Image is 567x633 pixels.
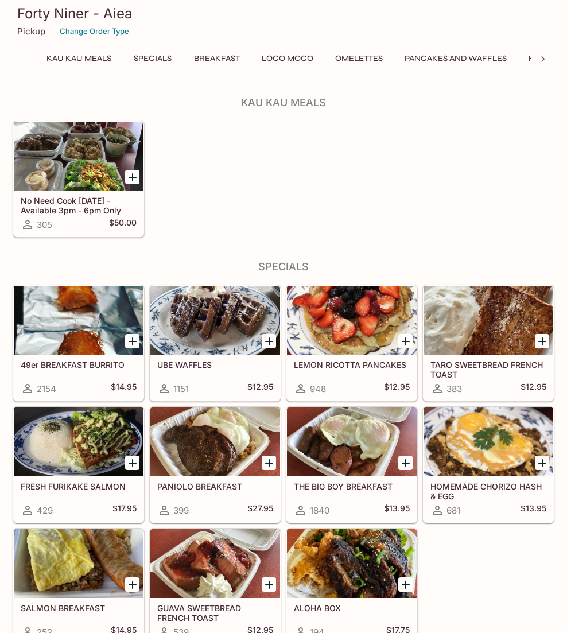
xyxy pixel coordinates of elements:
button: Add HOMEMADE CHORIZO HASH & EGG [535,456,549,470]
button: Add GUAVA SWEETBREAD FRENCH TOAST [262,577,276,592]
div: HOMEMADE CHORIZO HASH & EGG [424,407,553,476]
span: 1151 [173,383,189,394]
span: 383 [446,383,462,394]
h5: UBE WAFFLES [157,360,273,370]
div: TARO SWEETBREAD FRENCH TOAST [424,286,553,355]
button: Change Order Type [55,22,134,40]
h5: HOMEMADE CHORIZO HASH & EGG [430,481,546,500]
span: 429 [37,505,53,516]
h4: Specials [13,261,554,273]
button: Add THE BIG BOY BREAKFAST [398,456,413,470]
div: No Need Cook Today - Available 3pm - 6pm Only [14,122,143,191]
h5: ALOHA BOX [294,603,410,613]
a: THE BIG BOY BREAKFAST1840$13.95 [286,407,417,523]
h5: TARO SWEETBREAD FRENCH TOAST [430,360,546,379]
button: Specials [127,51,178,67]
span: 399 [173,505,189,516]
span: 1840 [310,505,329,516]
h5: $27.95 [247,503,273,517]
div: GUAVA SWEETBREAD FRENCH TOAST [150,529,280,598]
span: 305 [37,219,52,230]
a: No Need Cook [DATE] - Available 3pm - 6pm Only305$50.00 [13,121,144,237]
span: 681 [446,505,460,516]
h5: No Need Cook [DATE] - Available 3pm - 6pm Only [21,196,137,215]
a: TARO SWEETBREAD FRENCH TOAST383$12.95 [423,285,554,401]
div: UBE WAFFLES [150,286,280,355]
div: 49er BREAKFAST BURRITO [14,286,143,355]
h5: $14.95 [111,382,137,395]
h5: $12.95 [521,382,546,395]
h3: Forty Niner - Aiea [17,5,550,22]
button: Add PANIOLO BREAKFAST [262,456,276,470]
h5: 49er BREAKFAST BURRITO [21,360,137,370]
button: Add 49er BREAKFAST BURRITO [125,334,139,348]
a: FRESH FURIKAKE SALMON429$17.95 [13,407,144,523]
button: Add UBE WAFFLES [262,334,276,348]
h5: PANIOLO BREAKFAST [157,481,273,491]
div: PANIOLO BREAKFAST [150,407,280,476]
div: FRESH FURIKAKE SALMON [14,407,143,476]
button: Kau Kau Meals [40,51,118,67]
div: THE BIG BOY BREAKFAST [287,407,417,476]
button: Breakfast [188,51,246,67]
h5: SALMON BREAKFAST [21,603,137,613]
a: LEMON RICOTTA PANCAKES948$12.95 [286,285,417,401]
h5: $50.00 [109,218,137,231]
h5: LEMON RICOTTA PANCAKES [294,360,410,370]
h5: $12.95 [247,382,273,395]
h5: $13.95 [384,503,410,517]
h5: THE BIG BOY BREAKFAST [294,481,410,491]
h5: $17.95 [112,503,137,517]
a: PANIOLO BREAKFAST399$27.95 [150,407,281,523]
h5: $13.95 [521,503,546,517]
a: 49er BREAKFAST BURRITO2154$14.95 [13,285,144,401]
span: 948 [310,383,326,394]
button: Add No Need Cook Today - Available 3pm - 6pm Only [125,170,139,184]
h5: FRESH FURIKAKE SALMON [21,481,137,491]
button: Add LEMON RICOTTA PANCAKES [398,334,413,348]
button: Pancakes and Waffles [398,51,513,67]
h5: $12.95 [384,382,410,395]
span: 2154 [37,383,56,394]
div: SALMON BREAKFAST [14,529,143,598]
button: Add ALOHA BOX [398,577,413,592]
button: Omelettes [329,51,389,67]
button: Add TARO SWEETBREAD FRENCH TOAST [535,334,549,348]
a: HOMEMADE CHORIZO HASH & EGG681$13.95 [423,407,554,523]
button: Add SALMON BREAKFAST [125,577,139,592]
button: Add FRESH FURIKAKE SALMON [125,456,139,470]
div: LEMON RICOTTA PANCAKES [287,286,417,355]
div: ALOHA BOX [287,529,417,598]
a: UBE WAFFLES1151$12.95 [150,285,281,401]
button: Loco Moco [255,51,320,67]
h4: Kau Kau Meals [13,96,554,109]
p: Pickup [17,26,45,37]
h5: GUAVA SWEETBREAD FRENCH TOAST [157,603,273,622]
